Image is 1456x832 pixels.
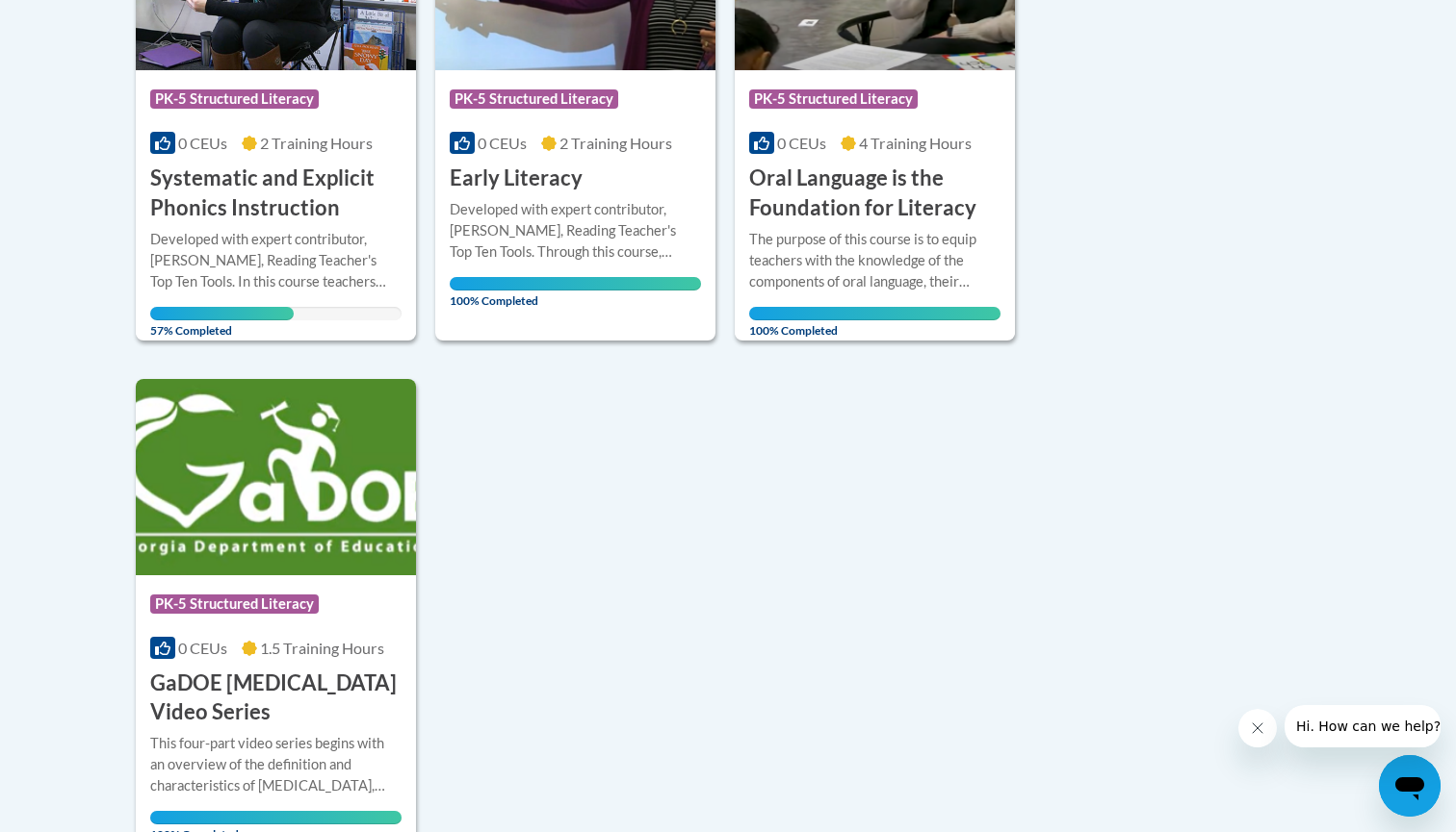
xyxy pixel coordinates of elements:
span: 0 CEUs [178,134,227,152]
h3: Early Literacy [450,164,583,193]
span: 0 CEUs [777,134,826,152]
span: 2 Training Hours [260,134,373,152]
div: Your progress [749,307,1001,320]
span: 4 Training Hours [859,134,972,152]
span: PK-5 Structured Literacy [749,89,918,109]
span: 1.5 Training Hours [260,639,384,657]
span: PK-5 Structured Literacy [150,594,319,614]
iframe: Button to launch messaging window [1379,755,1441,817]
span: 100% Completed [450,277,701,308]
span: 2 Training Hours [559,134,672,152]
div: This four-part video series begins with an overview of the definition and characteristics of [MED... [150,733,402,796]
span: 57% Completed [150,307,294,338]
div: Your progress [150,811,402,824]
span: PK-5 Structured Literacy [150,89,319,109]
img: Course Logo [136,379,416,575]
div: Developed with expert contributor, [PERSON_NAME], Reading Teacher's Top Ten Tools. Through this c... [450,199,701,263]
span: PK-5 Structured Literacy [450,89,618,109]
span: 0 CEUs [478,134,527,152]
div: Your progress [450,277,701,290]
span: 100% Completed [749,307,1001,338]
div: Your progress [150,307,294,320]
span: 0 CEUs [178,639,227,657]
iframe: Close message [1238,709,1277,747]
iframe: Message from company [1285,705,1441,747]
div: Developed with expert contributor, [PERSON_NAME], Reading Teacher's Top Ten Tools. In this course... [150,229,402,292]
div: The purpose of this course is to equip teachers with the knowledge of the components of oral lang... [749,229,1001,292]
h3: Systematic and Explicit Phonics Instruction [150,164,402,223]
h3: GaDOE [MEDICAL_DATA] Video Series [150,668,402,728]
h3: Oral Language is the Foundation for Literacy [749,164,1001,223]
